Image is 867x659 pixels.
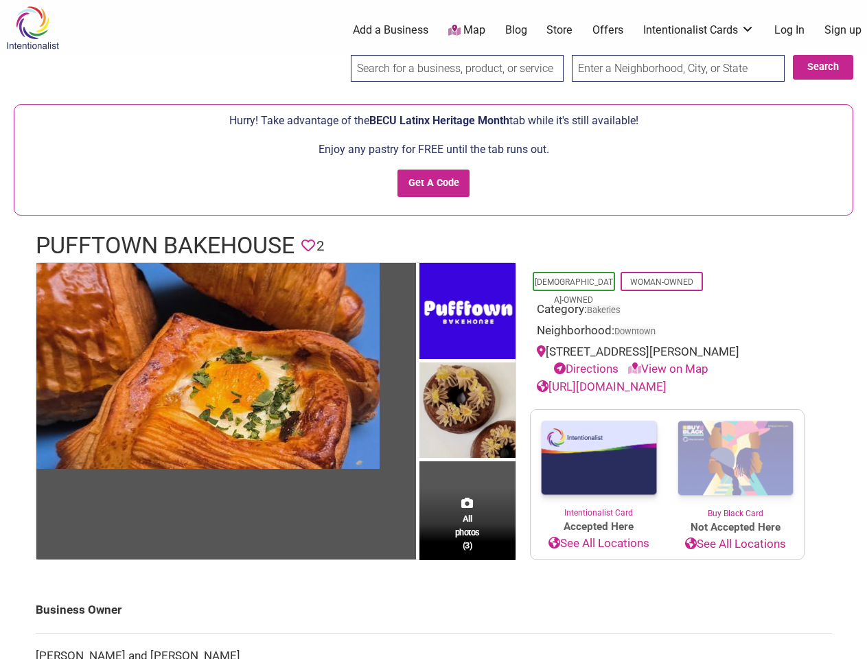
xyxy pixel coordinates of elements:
a: Directions [554,362,619,375]
span: Not Accepted Here [667,520,804,535]
img: Pufftown Bakehouse - Logo [419,263,516,362]
span: Downtown [614,327,656,336]
a: See All Locations [531,535,667,553]
a: Buy Black Card [667,410,804,520]
a: Store [546,23,573,38]
img: Pufftown Bakehouse - Sweet Croissants [419,362,516,462]
h1: Pufftown Bakehouse [36,229,294,262]
p: Hurry! Take advantage of the tab while it's still available! [21,112,846,130]
a: Sign up [824,23,862,38]
span: Accepted Here [531,519,667,535]
div: Neighborhood: [537,322,798,343]
div: Category: [537,301,798,322]
a: View on Map [628,362,708,375]
img: Buy Black Card [667,410,804,507]
img: Pufftown Bakehouse - Croissants [36,263,380,469]
a: Bakeries [587,305,621,315]
a: Intentionalist Cards [643,23,754,38]
a: Woman-Owned [630,277,693,287]
a: [DEMOGRAPHIC_DATA]-Owned [535,277,613,305]
div: [STREET_ADDRESS][PERSON_NAME] [537,343,798,378]
a: Offers [592,23,623,38]
a: Log In [774,23,805,38]
td: Business Owner [36,588,832,633]
span: All photos (3) [455,512,480,551]
input: Get A Code [397,170,470,198]
a: [URL][DOMAIN_NAME] [537,380,667,393]
span: BECU Latinx Heritage Month [369,114,509,127]
input: Search for a business, product, or service [351,55,564,82]
p: Enjoy any pastry for FREE until the tab runs out. [21,141,846,159]
a: Blog [505,23,527,38]
a: Map [448,23,485,38]
input: Enter a Neighborhood, City, or State [572,55,785,82]
a: Intentionalist Card [531,410,667,519]
span: 2 [316,235,324,257]
a: See All Locations [667,535,804,553]
button: Search [793,55,853,80]
a: Add a Business [353,23,428,38]
img: Intentionalist Card [531,410,667,507]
